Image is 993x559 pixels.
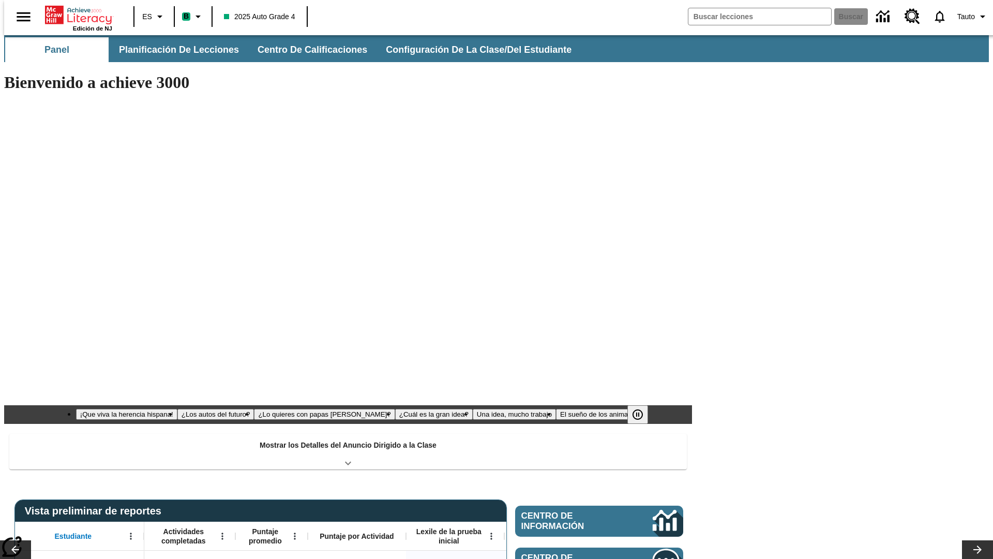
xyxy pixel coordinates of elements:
[55,532,92,541] span: Estudiante
[957,11,975,22] span: Tauto
[287,528,303,544] button: Abrir menú
[627,405,658,424] div: Pausar
[320,532,394,541] span: Puntaje por Actividad
[521,511,618,532] span: Centro de información
[5,37,109,62] button: Panel
[177,409,254,420] button: Diapositiva 2 ¿Los autos del futuro?
[898,3,926,31] a: Centro de recursos, Se abrirá en una pestaña nueva.
[260,440,437,451] p: Mostrar los Detalles del Anuncio Dirigido a la Clase
[123,528,139,544] button: Abrir menú
[4,73,692,92] h1: Bienvenido a achieve 3000
[240,527,290,546] span: Puntaje promedio
[378,37,580,62] button: Configuración de la clase/del estudiante
[249,37,375,62] button: Centro de calificaciones
[224,11,295,22] span: 2025 Auto Grade 4
[473,409,556,420] button: Diapositiva 5 Una idea, mucho trabajo
[149,527,218,546] span: Actividades completadas
[45,5,112,25] a: Portada
[184,10,189,23] span: B
[45,4,112,32] div: Portada
[953,7,993,26] button: Perfil/Configuración
[76,409,177,420] button: Diapositiva 1 ¡Que viva la herencia hispana!
[4,37,581,62] div: Subbarra de navegación
[395,409,473,420] button: Diapositiva 4 ¿Cuál es la gran idea?
[515,506,683,537] a: Centro de información
[111,37,247,62] button: Planificación de lecciones
[926,3,953,30] a: Notificaciones
[73,25,112,32] span: Edición de NJ
[4,35,989,62] div: Subbarra de navegación
[411,527,487,546] span: Lexile de la prueba inicial
[386,44,571,56] span: Configuración de la clase/del estudiante
[484,528,499,544] button: Abrir menú
[9,434,687,469] div: Mostrar los Detalles del Anuncio Dirigido a la Clase
[254,409,395,420] button: Diapositiva 3 ¿Lo quieres con papas fritas?
[962,540,993,559] button: Carrusel de lecciones, seguir
[8,2,39,32] button: Abrir el menú lateral
[142,11,152,22] span: ES
[556,409,641,420] button: Diapositiva 6 El sueño de los animales
[119,44,239,56] span: Planificación de lecciones
[44,44,69,56] span: Panel
[215,528,230,544] button: Abrir menú
[627,405,648,424] button: Pausar
[25,505,167,517] span: Vista preliminar de reportes
[870,3,898,31] a: Centro de información
[178,7,208,26] button: Boost El color de la clase es verde menta. Cambiar el color de la clase.
[688,8,831,25] input: Buscar campo
[258,44,367,56] span: Centro de calificaciones
[138,7,171,26] button: Lenguaje: ES, Selecciona un idioma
